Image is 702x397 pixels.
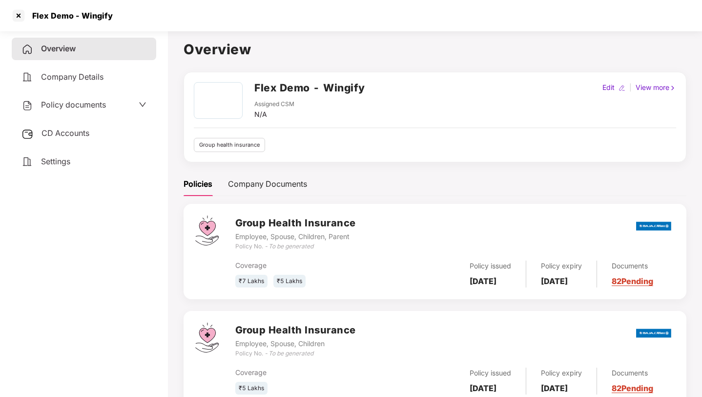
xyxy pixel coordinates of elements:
b: [DATE] [470,383,496,393]
div: Policy issued [470,261,511,271]
img: svg+xml;base64,PHN2ZyB3aWR0aD0iMjUiIGhlaWdodD0iMjQiIHZpZXdCb3g9IjAgMCAyNSAyNCIgZmlsbD0ibm9uZSIgeG... [21,128,34,140]
b: [DATE] [541,383,568,393]
div: Policies [184,178,212,190]
div: | [627,82,634,93]
div: Policy No. - [235,349,356,358]
div: Policy expiry [541,261,582,271]
div: Documents [612,261,653,271]
div: N/A [254,109,294,120]
div: Employee, Spouse, Children, Parent [235,231,356,242]
div: Flex Demo - Wingify [26,11,113,21]
div: Assigned CSM [254,100,294,109]
a: 82 Pending [612,383,653,393]
b: [DATE] [541,276,568,286]
a: 82 Pending [612,276,653,286]
h1: Overview [184,39,686,60]
span: CD Accounts [41,128,89,138]
img: editIcon [619,85,625,91]
div: Policy expiry [541,368,582,378]
span: Policy documents [41,100,106,110]
div: Coverage [235,260,382,271]
div: Group health insurance [194,138,265,152]
h2: Flex Demo - Wingify [254,80,365,96]
i: To be generated [268,243,313,250]
img: bajaj.png [636,322,671,344]
div: Coverage [235,367,382,378]
h3: Group Health Insurance [235,216,356,231]
span: down [139,101,146,109]
span: Company Details [41,72,103,82]
img: svg+xml;base64,PHN2ZyB4bWxucz0iaHR0cDovL3d3dy53My5vcmcvMjAwMC9zdmciIHdpZHRoPSI0Ny43MTQiIGhlaWdodD... [195,216,219,245]
h3: Group Health Insurance [235,323,356,338]
div: Documents [612,368,653,378]
div: Policy No. - [235,242,356,251]
b: [DATE] [470,276,496,286]
img: bajaj.png [636,215,671,237]
div: View more [634,82,678,93]
img: rightIcon [669,85,676,91]
i: To be generated [268,350,313,357]
div: Company Documents [228,178,307,190]
div: ₹5 Lakhs [235,382,268,395]
div: ₹7 Lakhs [235,275,268,288]
span: Overview [41,44,76,53]
div: ₹5 Lakhs [273,275,306,288]
img: svg+xml;base64,PHN2ZyB4bWxucz0iaHR0cDovL3d3dy53My5vcmcvMjAwMC9zdmciIHdpZHRoPSI0Ny43MTQiIGhlaWdodD... [195,323,219,353]
img: svg+xml;base64,PHN2ZyB4bWxucz0iaHR0cDovL3d3dy53My5vcmcvMjAwMC9zdmciIHdpZHRoPSIyNCIgaGVpZ2h0PSIyNC... [21,44,33,55]
img: svg+xml;base64,PHN2ZyB4bWxucz0iaHR0cDovL3d3dy53My5vcmcvMjAwMC9zdmciIHdpZHRoPSIyNCIgaGVpZ2h0PSIyNC... [21,156,33,168]
span: Settings [41,156,70,166]
div: Policy issued [470,368,511,378]
img: svg+xml;base64,PHN2ZyB4bWxucz0iaHR0cDovL3d3dy53My5vcmcvMjAwMC9zdmciIHdpZHRoPSIyNCIgaGVpZ2h0PSIyNC... [21,100,33,111]
div: Employee, Spouse, Children [235,338,356,349]
img: svg+xml;base64,PHN2ZyB4bWxucz0iaHR0cDovL3d3dy53My5vcmcvMjAwMC9zdmciIHdpZHRoPSIyNCIgaGVpZ2h0PSIyNC... [21,71,33,83]
div: Edit [600,82,617,93]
